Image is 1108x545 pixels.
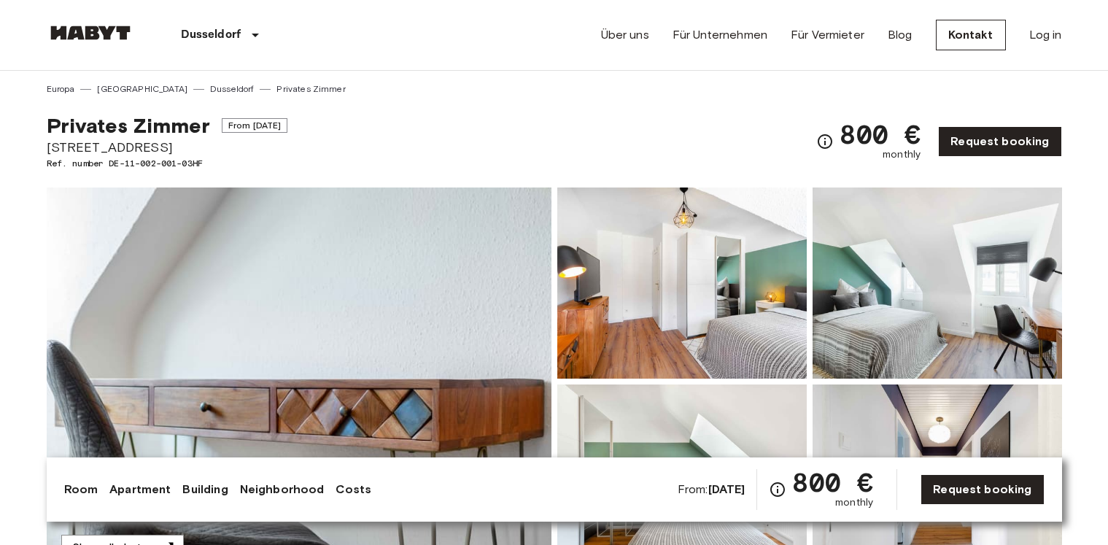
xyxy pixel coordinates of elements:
span: 800 € [840,121,921,147]
b: [DATE] [708,482,745,496]
img: Picture of unit DE-11-002-001-03HF [557,188,807,379]
a: Log in [1029,26,1062,44]
svg: Check cost overview for full price breakdown. Please note that discounts apply to new joiners onl... [816,133,834,150]
span: Ref. number DE-11-002-001-03HF [47,157,288,170]
a: Für Unternehmen [673,26,767,44]
a: Über uns [601,26,649,44]
span: [STREET_ADDRESS] [47,138,288,157]
a: Kontakt [936,20,1006,50]
a: Europa [47,82,75,96]
svg: Check cost overview for full price breakdown. Please note that discounts apply to new joiners onl... [769,481,786,498]
span: Privates Zimmer [47,113,210,138]
span: From: [678,482,745,498]
a: Blog [888,26,913,44]
img: Picture of unit DE-11-002-001-03HF [813,188,1062,379]
a: Neighborhood [240,481,325,498]
span: 800 € [792,469,873,495]
p: Dusseldorf [181,26,241,44]
a: Apartment [109,481,171,498]
a: Request booking [921,474,1044,505]
span: monthly [835,495,873,510]
a: Request booking [938,126,1061,157]
a: Dusseldorf [210,82,255,96]
a: [GEOGRAPHIC_DATA] [97,82,187,96]
a: Costs [336,481,371,498]
span: monthly [883,147,921,162]
a: Building [182,481,228,498]
a: Für Vermieter [791,26,864,44]
a: Room [64,481,98,498]
span: From [DATE] [222,118,288,133]
a: Privates Zimmer [276,82,345,96]
img: Habyt [47,26,134,40]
